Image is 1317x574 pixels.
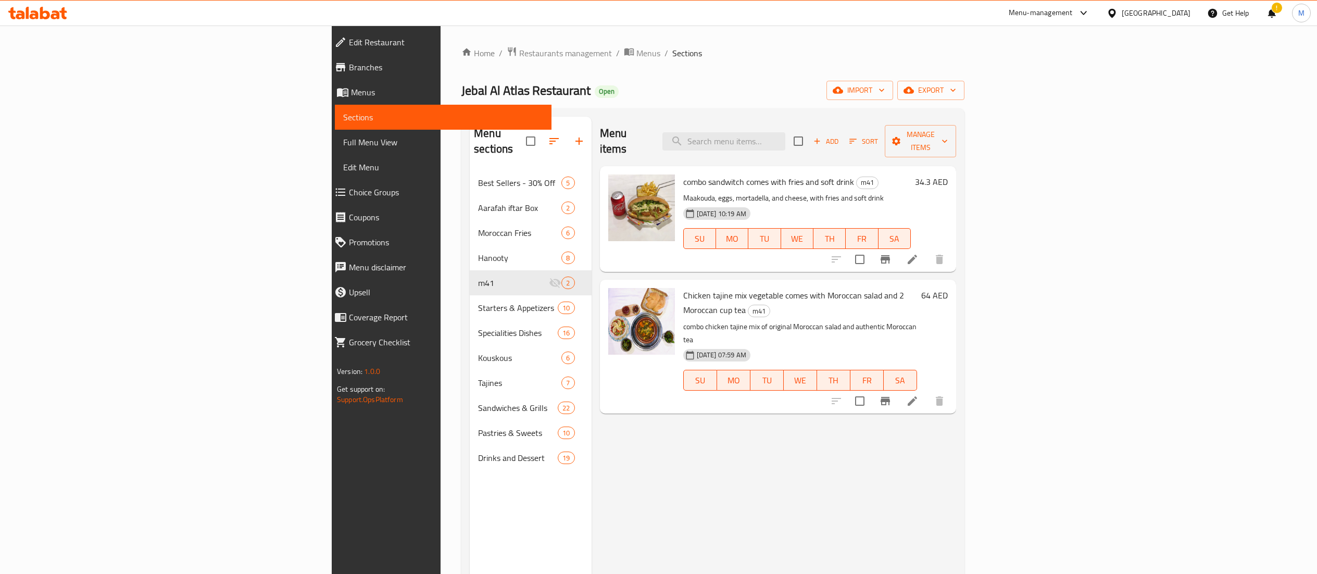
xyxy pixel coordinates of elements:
[326,80,551,105] a: Menus
[821,373,846,388] span: TH
[478,327,558,339] span: Specialities Dishes
[478,427,558,439] span: Pastries & Sweets
[850,231,874,246] span: FR
[335,155,551,180] a: Edit Menu
[672,47,702,59] span: Sections
[349,261,543,273] span: Menu disclaimer
[478,277,549,289] span: m41
[470,295,591,320] div: Starters & Appetizers10
[349,61,543,73] span: Branches
[470,370,591,395] div: Tajines7
[326,280,551,305] a: Upsell
[470,445,591,470] div: Drinks and Dessert19
[748,228,781,249] button: TU
[873,247,898,272] button: Branch-specific-item
[558,453,574,463] span: 19
[1122,7,1190,19] div: [GEOGRAPHIC_DATA]
[349,336,543,348] span: Grocery Checklist
[562,203,574,213] span: 2
[461,46,964,60] nav: breadcrumb
[558,428,574,438] span: 10
[349,211,543,223] span: Coupons
[507,46,612,60] a: Restaurants management
[812,135,840,147] span: Add
[562,278,574,288] span: 2
[349,236,543,248] span: Promotions
[817,370,850,391] button: TH
[879,228,911,249] button: SA
[558,452,574,464] div: items
[721,373,746,388] span: MO
[558,302,574,314] div: items
[857,177,878,189] span: m41
[561,227,574,239] div: items
[478,452,558,464] span: Drinks and Dessert
[927,389,952,414] button: delete
[662,132,785,151] input: search
[470,320,591,345] div: Specialities Dishes16
[326,330,551,355] a: Grocery Checklist
[343,161,543,173] span: Edit Menu
[519,47,612,59] span: Restaurants management
[716,228,748,249] button: MO
[883,231,907,246] span: SA
[849,390,871,412] span: Select to update
[755,373,780,388] span: TU
[873,389,898,414] button: Branch-specific-item
[558,328,574,338] span: 16
[750,370,784,391] button: TU
[683,320,917,346] p: combo chicken tajine mix of original Moroccan salad and authentic Moroccan tea
[884,370,917,391] button: SA
[561,252,574,264] div: items
[927,247,952,272] button: delete
[683,370,717,391] button: SU
[683,288,904,318] span: Chicken tajine mix vegetable comes with Moroccan salad and 2 Moroccan cup tea
[478,302,558,314] span: Starters & Appetizers
[826,81,893,100] button: import
[561,352,574,364] div: items
[781,228,813,249] button: WE
[558,403,574,413] span: 22
[818,231,842,246] span: TH
[752,231,776,246] span: TU
[693,350,750,360] span: [DATE] 07:59 AM
[624,46,660,60] a: Menus
[562,353,574,363] span: 6
[788,373,813,388] span: WE
[349,186,543,198] span: Choice Groups
[561,202,574,214] div: items
[470,345,591,370] div: Kouskous6
[850,370,884,391] button: FR
[351,86,543,98] span: Menus
[478,402,558,414] span: Sandwiches & Grills
[335,130,551,155] a: Full Menu View
[562,228,574,238] span: 6
[846,228,878,249] button: FR
[349,286,543,298] span: Upsell
[748,305,770,317] span: m41
[897,81,964,100] button: export
[849,248,871,270] span: Select to update
[343,136,543,148] span: Full Menu View
[847,133,881,149] button: Sort
[558,303,574,313] span: 10
[558,402,574,414] div: items
[478,227,561,239] span: Moroccan Fries
[326,55,551,80] a: Branches
[921,288,948,303] h6: 64 AED
[326,230,551,255] a: Promotions
[470,245,591,270] div: Hanooty8
[600,126,650,157] h2: Menu items
[562,178,574,188] span: 5
[906,253,919,266] a: Edit menu item
[664,47,668,59] li: /
[608,174,675,241] img: combo sandwitch comes with fries and soft drink
[785,231,809,246] span: WE
[843,133,885,149] span: Sort items
[343,111,543,123] span: Sections
[915,174,948,189] h6: 34.3 AED
[470,270,591,295] div: m412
